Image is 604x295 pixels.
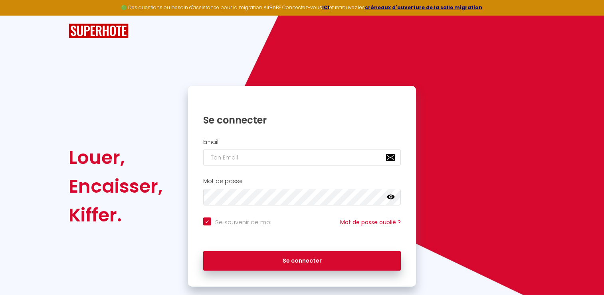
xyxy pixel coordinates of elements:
a: ICI [322,4,329,11]
a: créneaux d'ouverture de la salle migration [365,4,482,11]
input: Ton Email [203,149,401,166]
button: Se connecter [203,251,401,271]
h2: Email [203,139,401,146]
div: Louer, [69,143,163,172]
div: Encaisser, [69,172,163,201]
img: SuperHote logo [69,24,129,38]
a: Mot de passe oublié ? [340,218,401,226]
div: Kiffer. [69,201,163,229]
h2: Mot de passe [203,178,401,185]
h1: Se connecter [203,114,401,126]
